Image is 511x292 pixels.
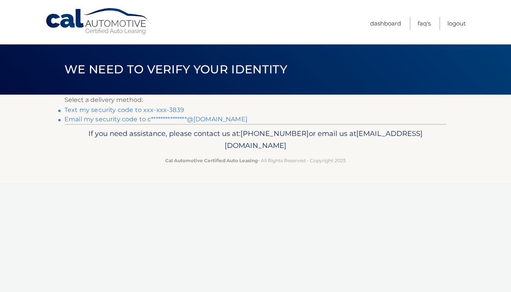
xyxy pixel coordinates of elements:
a: Dashboard [370,17,401,30]
a: Logout [447,17,466,30]
p: If you need assistance, please contact us at: or email us at [69,127,442,152]
span: We need to verify your identity [64,62,287,76]
span: [PHONE_NUMBER] [240,129,309,138]
a: Text my security code to xxx-xxx-3839 [64,106,184,114]
p: Select a delivery method: [64,95,447,105]
p: - All Rights Reserved - Copyright 2025 [69,156,442,165]
strong: Cal Automotive Certified Auto Leasing [165,158,258,163]
a: FAQ's [418,17,431,30]
a: Cal Automotive [45,8,149,35]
